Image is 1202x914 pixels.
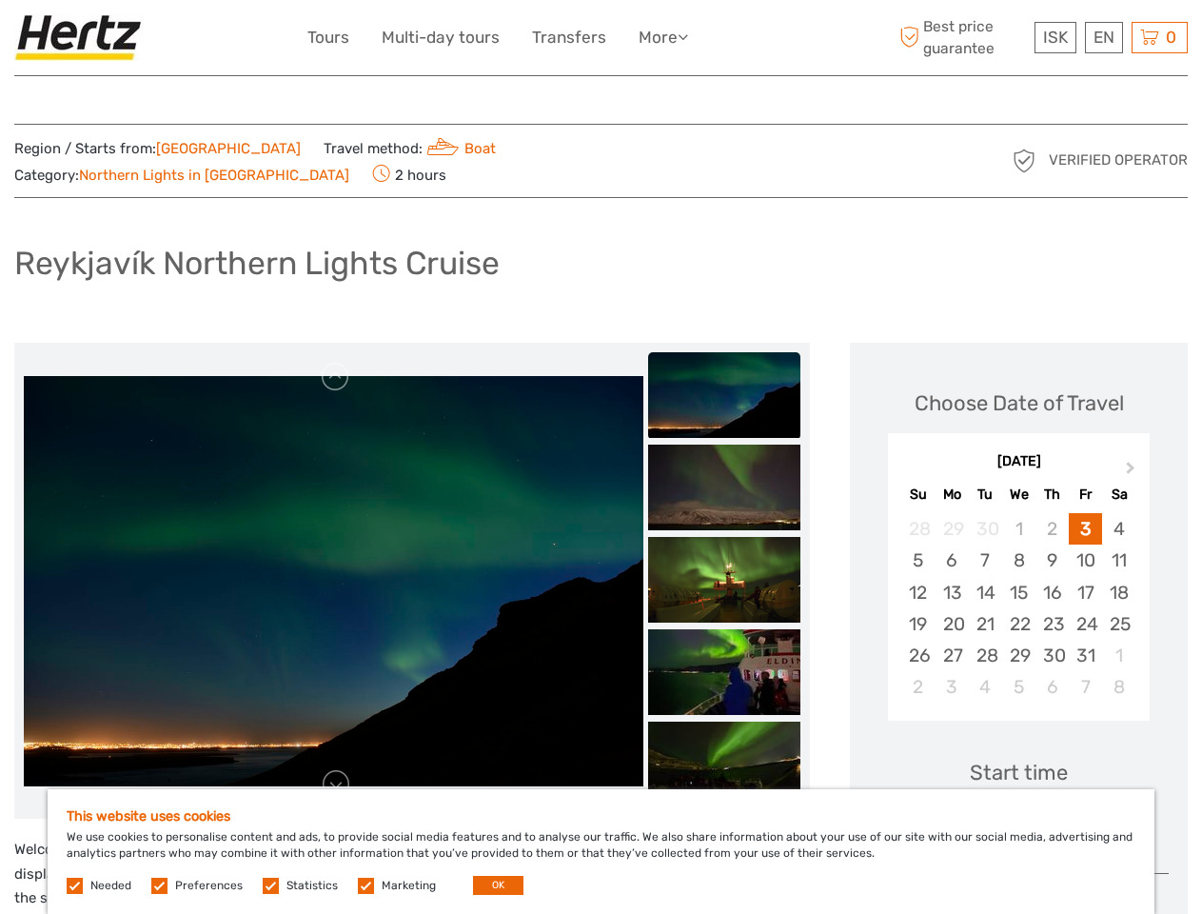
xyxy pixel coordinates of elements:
[307,24,349,51] a: Tours
[936,545,969,576] div: Choose Monday, October 6th, 2025
[67,808,1135,825] h5: This website uses cookies
[14,166,349,186] span: Category:
[1002,513,1035,545] div: Not available Wednesday, October 1st, 2025
[1035,513,1069,545] div: Not available Thursday, October 2nd, 2025
[888,452,1150,472] div: [DATE]
[14,14,149,61] img: Hertz
[473,876,523,895] button: OK
[936,640,969,671] div: Choose Monday, October 27th, 2025
[1163,28,1179,47] span: 0
[1102,545,1135,576] div: Choose Saturday, October 11th, 2025
[1102,513,1135,545] div: Choose Saturday, October 4th, 2025
[936,513,969,545] div: Not available Monday, September 29th, 2025
[969,577,1002,608] div: Choose Tuesday, October 14th, 2025
[14,838,810,911] p: Welcome aboard this 1,5-2,5 hr. winter cruise in search of the incredible Aurora Borealis. Experi...
[14,139,301,159] span: Region / Starts from:
[639,24,688,51] a: More
[970,758,1068,787] div: Start time
[1002,608,1035,640] div: Choose Wednesday, October 22nd, 2025
[969,671,1002,703] div: Choose Tuesday, November 4th, 2025
[895,16,1030,58] span: Best price guarantee
[1035,640,1069,671] div: Choose Thursday, October 30th, 2025
[24,376,643,786] img: 4bb82e1811d746cd88a7869ac0845836_main_slider.jpg
[219,30,242,52] button: Open LiveChat chat widget
[901,513,935,545] div: Not available Sunday, September 28th, 2025
[936,671,969,703] div: Choose Monday, November 3rd, 2025
[27,33,215,49] p: We're away right now. Please check back later!
[901,671,935,703] div: Choose Sunday, November 2nd, 2025
[1069,545,1102,576] div: Choose Friday, October 10th, 2025
[1102,640,1135,671] div: Choose Saturday, November 1st, 2025
[969,513,1002,545] div: Not available Tuesday, September 30th, 2025
[1049,150,1188,170] span: Verified Operator
[1102,608,1135,640] div: Choose Saturday, October 25th, 2025
[901,608,935,640] div: Choose Sunday, October 19th, 2025
[1069,577,1102,608] div: Choose Friday, October 17th, 2025
[1069,482,1102,507] div: Fr
[1002,640,1035,671] div: Choose Wednesday, October 29th, 2025
[915,388,1124,418] div: Choose Date of Travel
[175,878,243,894] label: Preferences
[901,482,935,507] div: Su
[1085,22,1123,53] div: EN
[1035,482,1069,507] div: Th
[372,161,446,188] span: 2 hours
[532,24,606,51] a: Transfers
[1002,671,1035,703] div: Choose Wednesday, November 5th, 2025
[969,608,1002,640] div: Choose Tuesday, October 21st, 2025
[901,545,935,576] div: Choose Sunday, October 5th, 2025
[1069,513,1102,545] div: Choose Friday, October 3rd, 2025
[423,140,496,157] a: Boat
[936,482,969,507] div: Mo
[1002,545,1035,576] div: Choose Wednesday, October 8th, 2025
[382,24,500,51] a: Multi-day tours
[79,167,349,184] a: Northern Lights in [GEOGRAPHIC_DATA]
[156,140,301,157] a: [GEOGRAPHIC_DATA]
[969,545,1002,576] div: Choose Tuesday, October 7th, 2025
[1069,608,1102,640] div: Choose Friday, October 24th, 2025
[648,629,800,715] img: 065391f7ccc7491c8132d85d8a95dd09_slider_thumbnail.jpeg
[1035,545,1069,576] div: Choose Thursday, October 9th, 2025
[1069,671,1102,703] div: Choose Friday, November 7th, 2025
[648,445,800,530] img: 5985f894008c403b855eb76be7c2f054_slider_thumbnail.jpg
[901,577,935,608] div: Choose Sunday, October 12th, 2025
[1102,482,1135,507] div: Sa
[648,722,800,807] img: 8d195262ea944e9ab232600132ec237b_slider_thumbnail.jpeg
[1102,577,1135,608] div: Choose Saturday, October 18th, 2025
[1002,482,1035,507] div: We
[901,640,935,671] div: Choose Sunday, October 26th, 2025
[1002,577,1035,608] div: Choose Wednesday, October 15th, 2025
[1035,577,1069,608] div: Choose Thursday, October 16th, 2025
[324,134,496,161] span: Travel method:
[936,577,969,608] div: Choose Monday, October 13th, 2025
[894,513,1143,703] div: month 2025-10
[648,537,800,623] img: 894f0eae832e495bbb16711e2a563fe8_slider_thumbnail.png
[286,878,338,894] label: Statistics
[1043,28,1068,47] span: ISK
[14,244,500,283] h1: Reykjavík Northern Lights Cruise
[969,482,1002,507] div: Tu
[1009,146,1039,176] img: verified_operator_grey_128.png
[969,640,1002,671] div: Choose Tuesday, October 28th, 2025
[1117,457,1148,487] button: Next Month
[936,608,969,640] div: Choose Monday, October 20th, 2025
[48,789,1154,914] div: We use cookies to personalise content and ads, to provide social media features and to analyse ou...
[1035,671,1069,703] div: Choose Thursday, November 6th, 2025
[90,878,131,894] label: Needed
[382,878,436,894] label: Marketing
[1035,608,1069,640] div: Choose Thursday, October 23rd, 2025
[648,352,800,438] img: 4bb82e1811d746cd88a7869ac0845836_slider_thumbnail.jpg
[1069,640,1102,671] div: Choose Friday, October 31st, 2025
[1102,671,1135,703] div: Choose Saturday, November 8th, 2025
